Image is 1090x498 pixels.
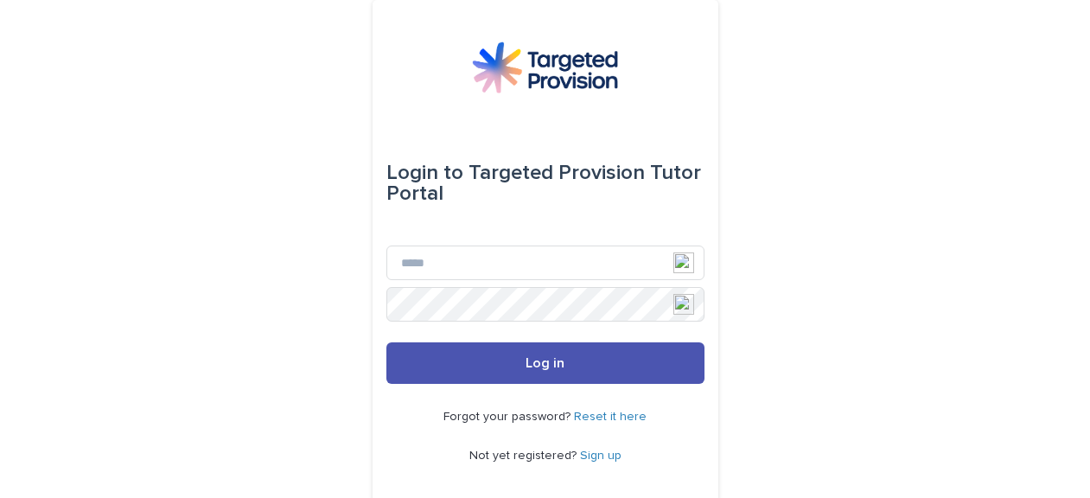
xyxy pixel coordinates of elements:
[580,450,621,462] a: Sign up
[386,149,704,218] div: Targeted Provision Tutor Portal
[673,294,694,315] img: npw-badge-icon-locked.svg
[526,356,564,370] span: Log in
[443,411,574,423] span: Forgot your password?
[469,450,580,462] span: Not yet registered?
[472,41,617,93] img: M5nRWzHhSzIhMunXDL62
[574,411,647,423] a: Reset it here
[386,342,704,384] button: Log in
[386,163,463,183] span: Login to
[673,252,694,273] img: npw-badge-icon-locked.svg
